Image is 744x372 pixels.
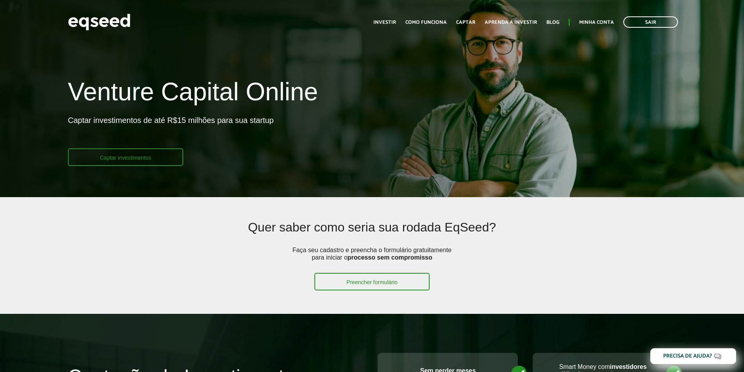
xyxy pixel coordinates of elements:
[579,20,614,25] a: Minha conta
[405,20,447,25] a: Como funciona
[130,221,614,246] h2: Quer saber como seria sua rodada EqSeed?
[290,246,454,273] p: Faça seu cadastro e preencha o formulário gratuitamente para iniciar o
[546,20,559,25] a: Blog
[348,254,432,261] strong: processo sem compromisso
[456,20,475,25] a: Captar
[623,16,678,28] a: Sair
[373,20,396,25] a: Investir
[68,148,184,166] a: Captar investimentos
[68,116,274,148] p: Captar investimentos de até R$15 milhões para sua startup
[314,273,430,290] a: Preencher formulário
[68,12,130,32] img: EqSeed
[68,78,318,109] h1: Venture Capital Online
[485,20,537,25] a: Aprenda a investir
